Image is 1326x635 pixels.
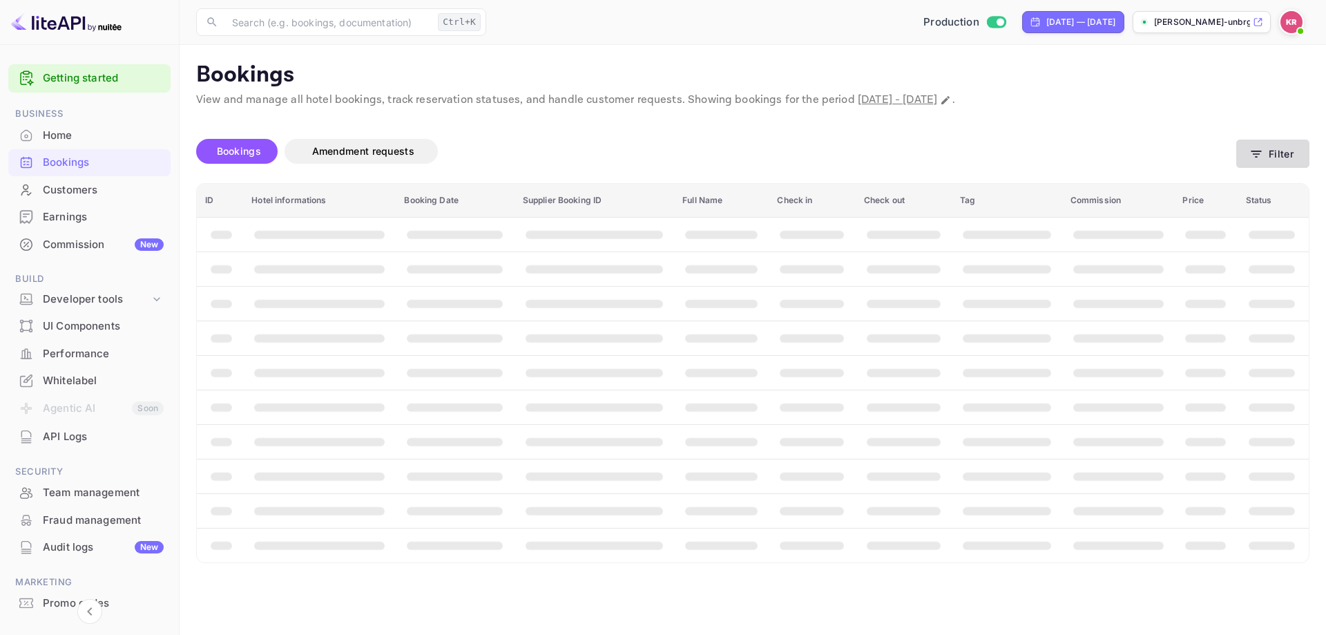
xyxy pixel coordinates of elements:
[856,184,952,218] th: Check out
[312,145,414,157] span: Amendment requests
[196,139,1236,164] div: account-settings tabs
[197,184,243,218] th: ID
[1062,184,1175,218] th: Commission
[8,122,171,149] div: Home
[8,204,171,231] div: Earnings
[8,231,171,258] div: CommissionNew
[8,287,171,312] div: Developer tools
[952,184,1062,218] th: Tag
[8,590,171,617] div: Promo codes
[43,182,164,198] div: Customers
[8,106,171,122] span: Business
[8,231,171,257] a: CommissionNew
[43,540,164,556] div: Audit logs
[939,93,952,107] button: Change date range
[8,149,171,176] div: Bookings
[8,575,171,590] span: Marketing
[8,149,171,175] a: Bookings
[8,64,171,93] div: Getting started
[224,8,432,36] input: Search (e.g. bookings, documentation)
[43,429,164,445] div: API Logs
[197,184,1309,562] table: booking table
[43,70,164,86] a: Getting started
[396,184,514,218] th: Booking Date
[8,480,171,506] div: Team management
[1236,140,1309,168] button: Filter
[196,92,1309,108] p: View and manage all hotel bookings, track reservation statuses, and handle customer requests. Sho...
[8,507,171,533] a: Fraud management
[8,177,171,202] a: Customers
[196,61,1309,89] p: Bookings
[8,341,171,366] a: Performance
[438,13,481,31] div: Ctrl+K
[43,346,164,362] div: Performance
[43,513,164,529] div: Fraud management
[8,424,171,449] a: API Logs
[43,596,164,612] div: Promo codes
[8,590,171,616] a: Promo codes
[8,534,171,560] a: Audit logsNew
[8,313,171,339] a: UI Components
[43,155,164,171] div: Bookings
[858,93,937,107] span: [DATE] - [DATE]
[43,319,164,334] div: UI Components
[918,15,1011,30] div: Switch to Sandbox mode
[1174,184,1237,218] th: Price
[135,541,164,553] div: New
[43,292,150,307] div: Developer tools
[1238,184,1309,218] th: Status
[8,507,171,534] div: Fraud management
[923,15,979,30] span: Production
[8,177,171,204] div: Customers
[8,272,171,287] span: Build
[1154,16,1250,28] p: [PERSON_NAME]-unbrg.[PERSON_NAME]...
[135,238,164,251] div: New
[243,184,396,218] th: Hotel informations
[515,184,674,218] th: Supplier Booking ID
[43,128,164,144] div: Home
[674,184,769,218] th: Full Name
[77,599,102,624] button: Collapse navigation
[8,464,171,480] span: Security
[8,424,171,451] div: API Logs
[8,341,171,368] div: Performance
[1280,11,1303,33] img: Kobus Roux
[217,145,261,157] span: Bookings
[8,534,171,561] div: Audit logsNew
[1046,16,1115,28] div: [DATE] — [DATE]
[8,122,171,148] a: Home
[769,184,855,218] th: Check in
[8,313,171,340] div: UI Components
[43,373,164,389] div: Whitelabel
[8,368,171,395] div: Whitelabel
[43,485,164,501] div: Team management
[8,368,171,393] a: Whitelabel
[8,204,171,229] a: Earnings
[11,11,122,33] img: LiteAPI logo
[43,209,164,225] div: Earnings
[8,480,171,505] a: Team management
[43,237,164,253] div: Commission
